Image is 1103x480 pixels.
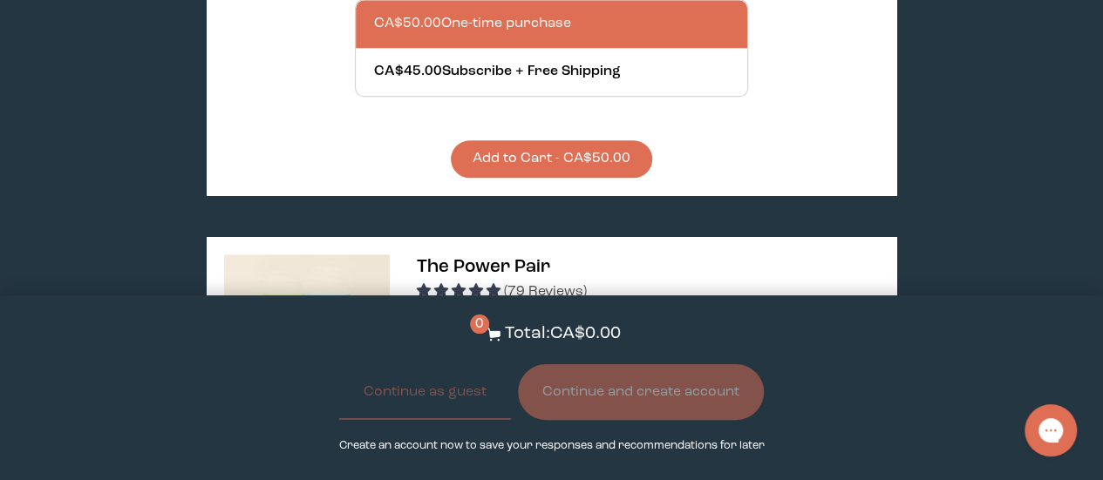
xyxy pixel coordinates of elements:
img: thumbnail image [224,254,390,420]
button: Continue as guest [339,364,511,420]
span: The Power Pair [416,258,549,276]
button: Continue and create account [518,364,764,420]
iframe: Gorgias live chat messenger [1016,398,1086,463]
span: 0 [470,314,489,334]
span: (79 Reviews) [503,285,586,299]
p: Create an account now to save your responses and recommendations for later [339,437,765,454]
span: 4.92 stars [416,285,503,299]
button: Add to Cart - CA$50.00 [451,140,652,178]
p: Total: CA$0.00 [505,321,621,347]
